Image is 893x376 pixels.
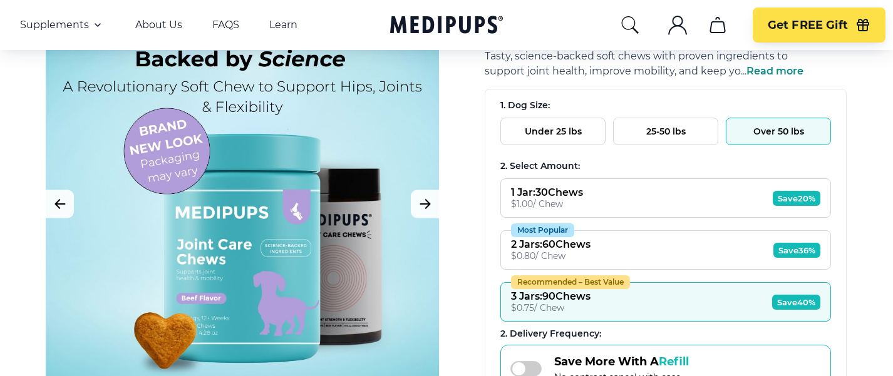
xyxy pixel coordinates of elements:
[269,19,297,31] a: Learn
[746,65,803,77] span: Read more
[411,190,439,218] button: Next Image
[500,118,606,145] button: Under 25 lbs
[500,328,601,339] span: 2 . Delivery Frequency:
[135,19,182,31] a: About Us
[390,13,503,39] a: Medipups
[500,282,831,322] button: Recommended – Best Value3 Jars:90Chews$0.75/ ChewSave40%
[554,355,689,368] span: Save More With A
[500,230,831,270] button: Most Popular2 Jars:60Chews$0.80/ ChewSave36%
[659,355,689,368] span: Refill
[20,19,89,31] span: Supplements
[20,18,105,33] button: Supplements
[620,15,640,35] button: search
[773,243,820,258] span: Save 36%
[663,10,693,40] button: account
[511,223,574,237] div: Most Popular
[768,18,848,33] span: Get FREE Gift
[511,290,591,302] div: 3 Jars : 90 Chews
[500,99,831,111] div: 1. Dog Size:
[485,65,741,77] span: support joint health, improve mobility, and keep yo
[500,178,831,218] button: 1 Jar:30Chews$1.00/ ChewSave20%
[773,191,820,206] span: Save 20%
[703,10,733,40] button: cart
[511,238,591,250] div: 2 Jars : 60 Chews
[511,186,583,198] div: 1 Jar : 30 Chews
[511,250,591,262] div: $ 0.80 / Chew
[212,19,239,31] a: FAQS
[772,295,820,310] span: Save 40%
[741,65,803,77] span: ...
[753,8,885,43] button: Get FREE Gift
[485,50,788,62] span: Tasty, science-backed soft chews with proven ingredients to
[511,302,591,313] div: $ 0.75 / Chew
[511,275,630,289] div: Recommended – Best Value
[46,190,74,218] button: Previous Image
[500,160,831,172] div: 2. Select Amount:
[511,198,583,210] div: $ 1.00 / Chew
[726,118,831,145] button: Over 50 lbs
[613,118,718,145] button: 25-50 lbs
